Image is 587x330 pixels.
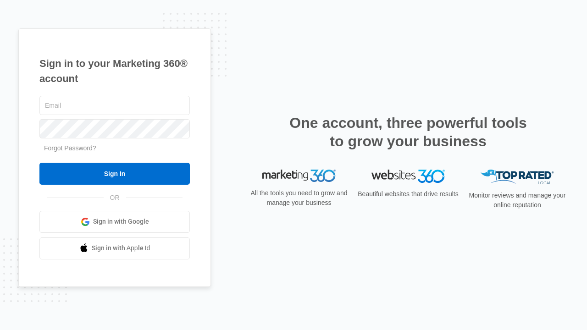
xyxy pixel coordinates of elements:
[248,188,350,208] p: All the tools you need to grow and manage your business
[39,211,190,233] a: Sign in with Google
[92,243,150,253] span: Sign in with Apple Id
[371,170,445,183] img: Websites 360
[357,189,460,199] p: Beautiful websites that drive results
[39,163,190,185] input: Sign In
[481,170,554,185] img: Top Rated Local
[262,170,336,182] img: Marketing 360
[287,114,530,150] h2: One account, three powerful tools to grow your business
[39,96,190,115] input: Email
[39,237,190,259] a: Sign in with Apple Id
[44,144,96,152] a: Forgot Password?
[466,191,569,210] p: Monitor reviews and manage your online reputation
[104,193,126,203] span: OR
[39,56,190,86] h1: Sign in to your Marketing 360® account
[93,217,149,226] span: Sign in with Google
